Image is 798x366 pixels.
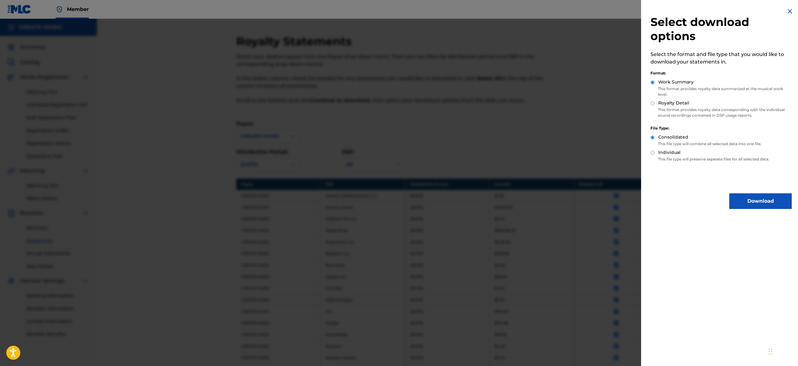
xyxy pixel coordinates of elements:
label: Individual [658,149,680,156]
p: This format provides royalty data corresponding with the individual sound recordings contained in... [650,107,792,118]
button: Download [729,193,792,209]
span: Member [67,6,89,13]
div: Drag [769,342,772,361]
div: Format: [650,70,792,76]
p: This file type will preserve separate files for all selected data. [650,156,792,162]
label: Consolidated [658,134,688,140]
h2: Select download options [650,15,792,43]
iframe: Resource Center [780,252,798,303]
p: This format provides royalty data summarized at the musical work level. [650,86,792,97]
label: Work Summary [658,79,694,85]
p: Select the format and file type that you would like to download your statements in. [650,51,792,66]
img: MLC Logo [8,5,32,14]
p: This file type will combine all selected data into one file. [650,141,792,147]
label: Royalty Detail [658,100,689,106]
img: Top Rightsholder [56,6,63,13]
iframe: Chat Widget [767,336,798,366]
div: File Type: [650,125,792,131]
